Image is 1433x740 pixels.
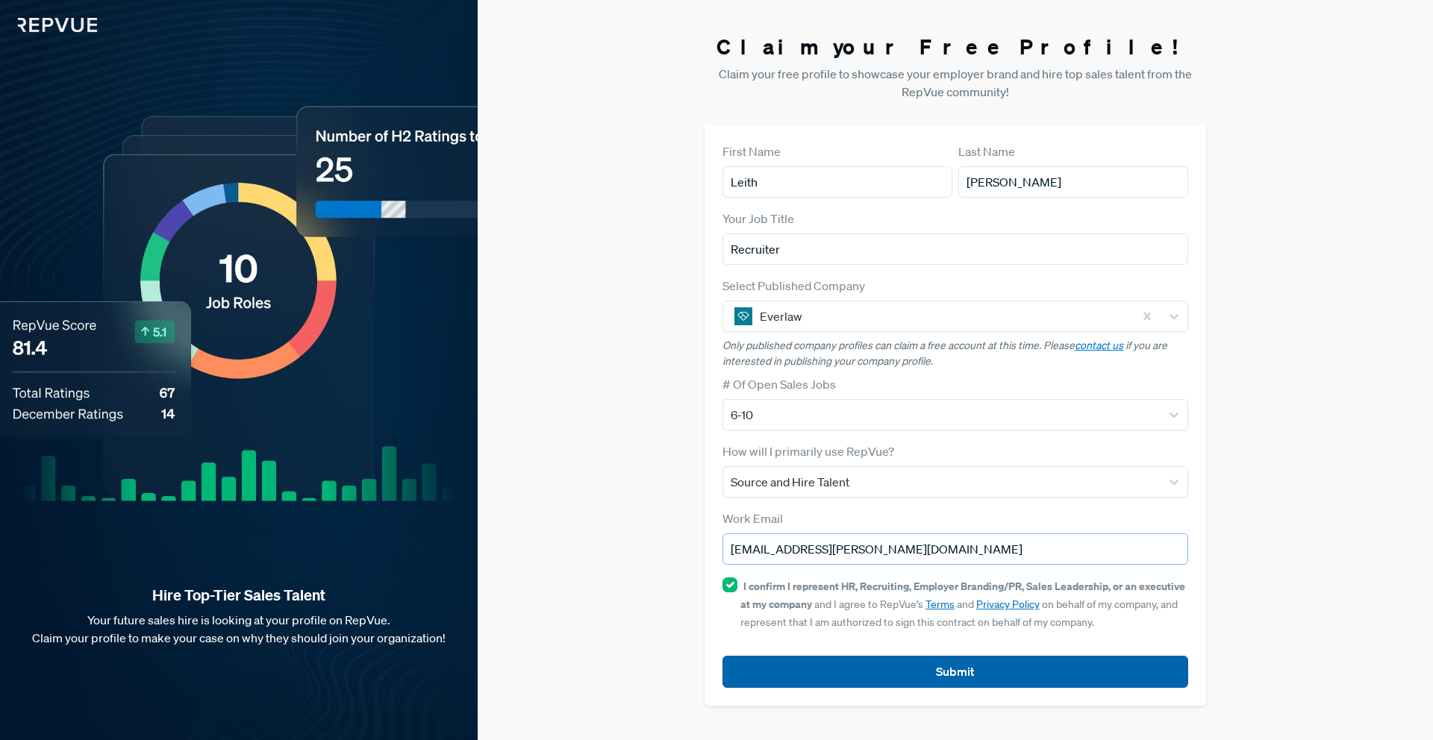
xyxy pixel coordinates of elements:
[722,656,1188,688] button: Submit
[740,579,1185,611] strong: I confirm I represent HR, Recruiting, Employer Branding/PR, Sales Leadership, or an executive at ...
[722,277,865,295] label: Select Published Company
[722,210,794,228] label: Your Job Title
[705,34,1206,60] h3: Claim your Free Profile!
[722,233,1188,265] input: Title
[722,533,1188,565] input: Email
[976,598,1040,611] a: Privacy Policy
[734,307,752,325] img: Everlaw
[722,375,836,393] label: # Of Open Sales Jobs
[958,142,1015,160] label: Last Name
[925,598,955,611] a: Terms
[24,586,454,605] strong: Hire Top-Tier Sales Talent
[722,509,783,527] label: Work Email
[722,442,894,460] label: How will I primarily use RepVue?
[705,65,1206,101] p: Claim your free profile to showcase your employer brand and hire top sales talent from the RepVue...
[958,166,1188,198] input: Last Name
[1075,339,1123,352] a: contact us
[740,580,1185,629] span: and I agree to RepVue’s and on behalf of my company, and represent that I am authorized to sign t...
[722,166,952,198] input: First Name
[722,142,781,160] label: First Name
[722,338,1188,369] p: Only published company profiles can claim a free account at this time. Please if you are interest...
[24,611,454,647] p: Your future sales hire is looking at your profile on RepVue. Claim your profile to make your case...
